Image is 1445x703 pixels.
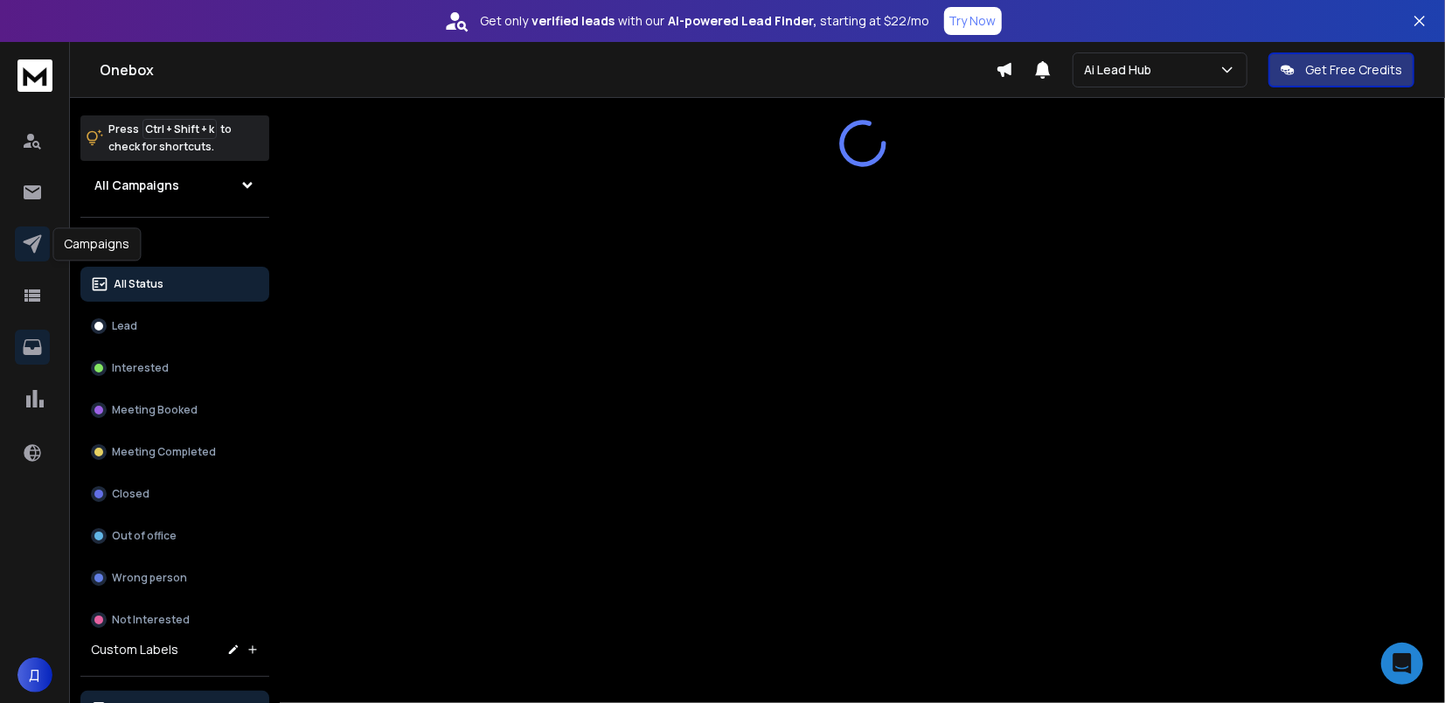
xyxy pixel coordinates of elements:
[114,277,163,291] p: All Status
[108,121,232,156] p: Press to check for shortcuts.
[1268,52,1414,87] button: Get Free Credits
[532,12,615,30] strong: verified leads
[94,177,179,194] h1: All Campaigns
[142,119,217,139] span: Ctrl + Shift + k
[80,393,269,428] button: Meeting Booked
[17,658,52,693] button: Д
[80,519,269,553] button: Out of office
[80,477,269,512] button: Closed
[80,351,269,386] button: Interested
[80,602,269,637] button: Not Interested
[112,487,149,501] p: Closed
[112,529,177,543] p: Out of office
[112,403,198,417] p: Meeting Booked
[1381,643,1423,685] div: Open Intercom Messenger
[481,12,930,30] p: Get only with our starting at $22/mo
[17,59,52,92] img: logo
[949,12,997,30] p: Try Now
[669,12,817,30] strong: AI-powered Lead Finder,
[80,309,269,344] button: Lead
[80,267,269,302] button: All Status
[52,227,141,261] div: Campaigns
[112,319,137,333] p: Lead
[112,571,187,585] p: Wrong person
[1084,61,1158,79] p: Ai Lead Hub
[91,641,178,658] h3: Custom Labels
[80,560,269,595] button: Wrong person
[1305,61,1402,79] p: Get Free Credits
[112,445,216,459] p: Meeting Completed
[112,361,169,375] p: Interested
[112,613,190,627] p: Not Interested
[944,7,1002,35] button: Try Now
[80,435,269,470] button: Meeting Completed
[80,168,269,203] button: All Campaigns
[80,232,269,256] h3: Filters
[100,59,996,80] h1: Onebox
